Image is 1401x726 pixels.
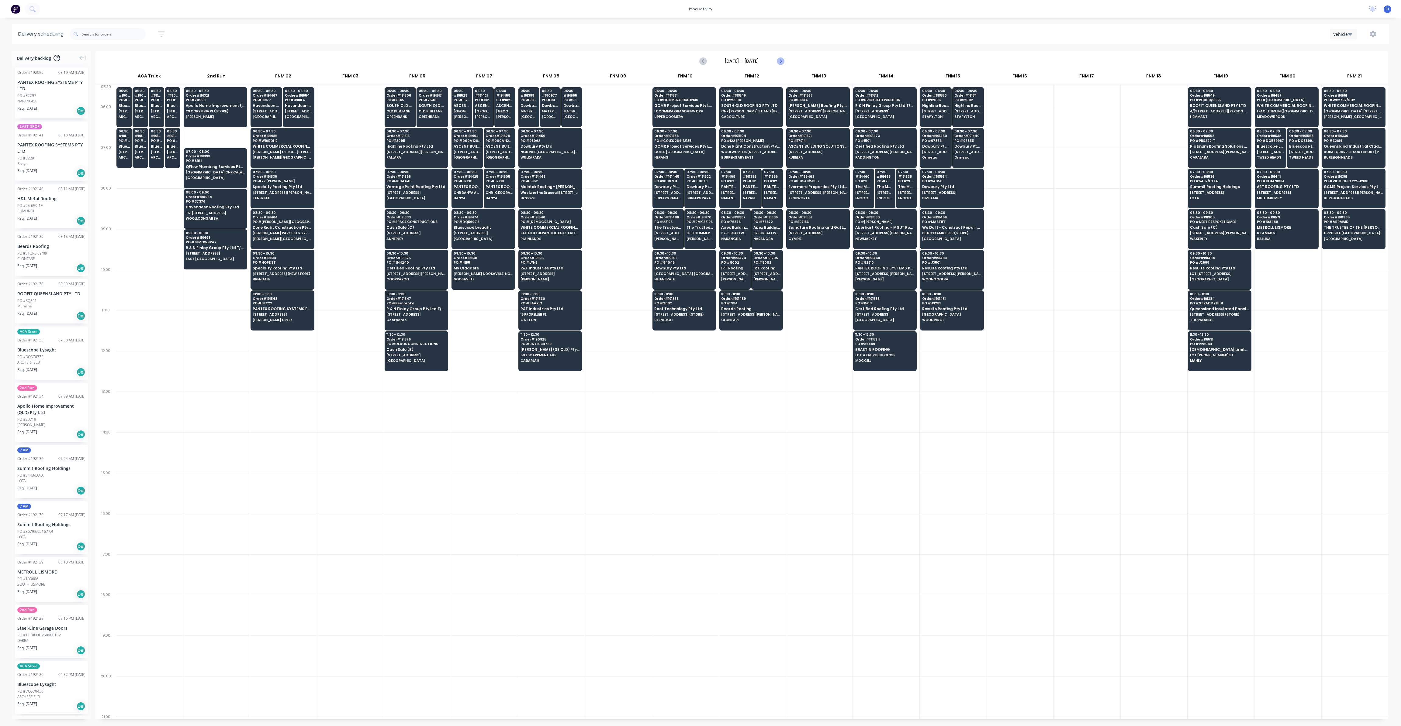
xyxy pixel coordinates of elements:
[419,89,446,93] span: 05:30 - 06:30
[654,134,713,138] span: Order # 191533
[167,156,178,159] span: ARCHERFIELD
[135,115,146,118] span: ARCHERFIELD
[585,71,651,84] div: FNM 09
[922,144,950,148] span: Dowbury Pty Ltd
[721,94,780,97] span: Order # 191545
[17,93,36,98] div: PO #82297
[135,94,146,97] span: # 190822
[1257,144,1284,148] span: Bluescope Lysaght
[17,70,43,75] div: Order # 192059
[721,139,780,142] span: PO # 122 [PERSON_NAME]
[922,156,950,159] span: Ormeau
[855,150,914,154] span: [STREET_ADDRESS][PERSON_NAME]
[1190,156,1249,159] span: CAPALABA
[922,98,950,102] span: PO # 12096
[167,134,178,138] span: # 191433
[1257,129,1284,133] span: 06:30 - 07:30
[386,98,414,102] span: PO # 2545
[285,98,312,102] span: PO # 39181 A
[253,144,312,148] span: WHITE COMMERCIAL ROOFING PTY LTD
[12,24,70,44] div: Delivery scheduling
[518,71,584,84] div: FNM 08
[496,94,513,97] span: # 191458
[1330,29,1357,39] button: Vehicle
[454,89,470,93] span: 05:30
[1190,115,1249,118] span: HEMMANT
[686,5,715,14] div: productivity
[95,103,116,144] div: 06:00
[285,104,312,108] span: Havendeen Roofing Pty Ltd
[386,89,414,93] span: 05:30 - 06:30
[285,115,312,118] span: [GEOGRAPHIC_DATA]
[496,115,513,118] span: [PERSON_NAME]
[654,109,713,113] span: 1 COOMERA GRANDVIEW DRV
[183,71,250,84] div: 2nd Run
[1190,139,1249,142] span: PO # PRS222-11
[721,156,780,159] span: BURPENGARY EAST
[135,156,146,159] span: ARCHERFIELD
[954,139,982,142] span: PO # 97355
[386,144,445,148] span: Highline Roofing Pty Ltd
[119,156,130,159] span: ARCHERFIELD
[95,144,116,185] div: 07:00
[855,139,914,142] span: PO # 1501
[17,55,51,61] span: Delivery backlog
[1289,134,1316,138] span: Order # 191558
[119,109,130,113] span: [STREET_ADDRESS]
[135,109,146,113] span: [STREET_ADDRESS]
[167,98,178,102] span: PO # PQ445368
[486,144,513,148] span: ASCENT BUILDING SOLUTIONS PTY LTD
[954,134,982,138] span: Order # 191440
[135,144,146,148] span: Bluescope Lysaght
[1187,71,1254,84] div: FNM 19
[1385,6,1389,12] span: F1
[253,129,312,133] span: 06:30 - 07:30
[986,71,1053,84] div: FNM 16
[922,104,950,108] span: Highline Roofing Pty Ltd
[119,134,130,138] span: # 191234
[1190,104,1249,108] span: ROOFIT QUEENSLAND PTY LTD
[855,104,914,108] span: R & N Finlay Group Pty Ltd T/as Sustainable
[1324,98,1383,102] span: PO # WR2797/DH2
[1257,115,1316,118] span: MEADOWBROOK
[475,89,492,93] span: 05:30
[119,144,130,148] span: Bluescope Lysaght
[186,109,245,113] span: 29 CORYMBIA PL (STORE)
[1289,139,1316,142] span: PO # DQ569980
[521,150,579,154] span: NGR RAIL [GEOGRAPHIC_DATA] (MAIN ENTRANCE)
[721,129,780,133] span: 06:30 - 07:30
[922,109,950,113] span: [STREET_ADDRESS][PERSON_NAME]
[542,89,559,93] span: 05:30
[721,89,780,93] span: 05:30 - 06:30
[496,98,513,102] span: PO # 18264
[17,98,85,104] div: NARANGBA
[1289,144,1316,148] span: Bluescope Lysaght
[563,89,580,93] span: 05:30
[253,89,280,93] span: 05:30 - 06:30
[1324,129,1383,133] span: 06:30 - 07:30
[654,94,713,97] span: Order # 191561
[1324,139,1383,142] span: PO # 32614
[17,79,85,92] div: PANTEX ROOFING SYSTEMS PTY LTD
[521,156,579,159] span: WULKARAKA
[167,89,178,93] span: 05:30
[521,109,537,113] span: MATER HOSPITAL MERCY AV
[788,156,847,159] span: KURELPA
[475,94,492,97] span: # 191421
[419,98,446,102] span: PO # 2548
[719,71,785,84] div: FNM 12
[253,134,312,138] span: Order # 191485
[1120,71,1187,84] div: FNM 18
[167,150,178,154] span: [STREET_ADDRESS][PERSON_NAME] (STORE)
[1190,129,1249,133] span: 06:30 - 07:30
[454,104,470,108] span: ASCENT BUILDING SOLUTIONS PTY LTD
[954,115,982,118] span: STAPYLTON
[922,115,950,118] span: STAPYLTON
[475,98,492,102] span: PO # 18264
[922,150,950,154] span: [STREET_ADDRESS]
[1324,94,1383,97] span: Order # 191551
[788,89,847,93] span: 05:30 - 06:30
[167,109,178,113] span: [STREET_ADDRESS]
[1324,150,1383,154] span: BORAL QUARRIES SOUTHPORT [PERSON_NAME]
[954,109,982,113] span: [STREET_ADDRESS][PERSON_NAME]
